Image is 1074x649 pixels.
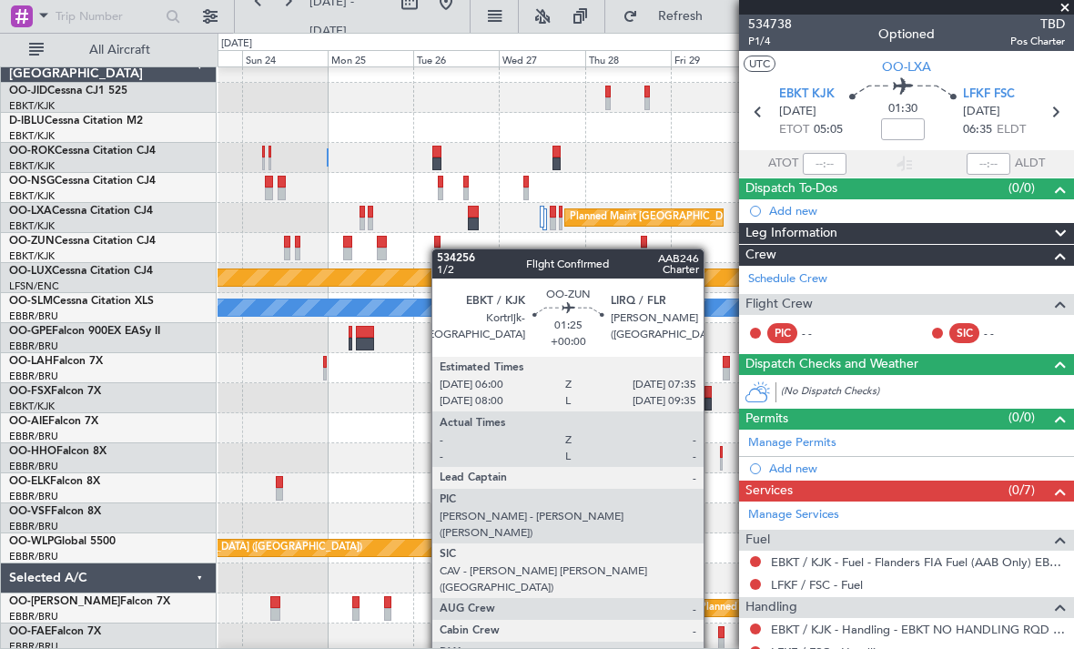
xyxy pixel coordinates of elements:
[9,550,58,563] a: EBBR/BRU
[984,325,1025,341] div: - -
[745,409,788,430] span: Permits
[585,50,671,66] div: Thu 28
[963,103,1000,121] span: [DATE]
[9,116,143,127] a: D-IBLUCessna Citation M2
[9,446,106,457] a: OO-HHOFalcon 8X
[963,86,1015,104] span: LFKF FSC
[9,296,53,307] span: OO-SLM
[745,597,797,618] span: Handling
[570,204,899,231] div: Planned Maint [GEOGRAPHIC_DATA] ([GEOGRAPHIC_DATA] National)
[744,56,775,72] button: UTC
[9,326,160,337] a: OO-GPEFalcon 900EX EASy II
[9,370,58,383] a: EBBR/BRU
[997,121,1026,139] span: ELDT
[745,245,776,266] span: Crew
[1008,178,1035,198] span: (0/0)
[767,323,797,343] div: PIC
[9,626,51,637] span: OO-FAE
[9,129,55,143] a: EBKT/KJK
[1015,155,1045,173] span: ALDT
[47,44,192,56] span: All Aircraft
[221,36,252,52] div: [DATE]
[700,594,1029,622] div: Planned Maint [GEOGRAPHIC_DATA] ([GEOGRAPHIC_DATA] National)
[9,476,50,487] span: OO-ELK
[779,121,809,139] span: ETOT
[9,236,156,247] a: OO-ZUNCessna Citation CJ4
[9,189,55,203] a: EBKT/KJK
[779,103,816,121] span: [DATE]
[745,530,770,551] span: Fuel
[9,506,101,517] a: OO-VSFFalcon 8X
[9,520,58,533] a: EBBR/BRU
[9,206,153,217] a: OO-LXACessna Citation CJ4
[802,325,843,341] div: - -
[1008,481,1035,500] span: (0/7)
[949,323,979,343] div: SIC
[9,446,56,457] span: OO-HHO
[9,536,54,547] span: OO-WLP
[748,270,827,289] a: Schedule Crew
[9,219,55,233] a: EBKT/KJK
[748,506,839,524] a: Manage Services
[9,536,116,547] a: OO-WLPGlobal 5500
[771,622,1065,637] a: EBKT / KJK - Handling - EBKT NO HANDLING RQD FOR CJ
[9,176,55,187] span: OO-NSG
[745,481,793,502] span: Services
[9,430,58,443] a: EBBR/BRU
[882,57,931,76] span: OO-LXA
[1010,15,1065,34] span: TBD
[9,340,58,353] a: EBBR/BRU
[9,356,103,367] a: OO-LAHFalcon 7X
[9,416,48,427] span: OO-AIE
[9,206,52,217] span: OO-LXA
[771,554,1065,570] a: EBKT / KJK - Fuel - Flanders FIA Fuel (AAB Only) EBKT / KJK
[769,461,1065,476] div: Add new
[769,203,1065,218] div: Add new
[9,506,51,517] span: OO-VSF
[9,99,55,113] a: EBKT/KJK
[76,534,362,562] div: Planned Maint [GEOGRAPHIC_DATA] ([GEOGRAPHIC_DATA])
[56,3,160,30] input: Trip Number
[748,15,792,34] span: 534738
[963,121,992,139] span: 06:35
[9,596,170,607] a: OO-[PERSON_NAME]Falcon 7X
[745,294,813,315] span: Flight Crew
[9,86,127,96] a: OO-JIDCessna CJ1 525
[9,279,59,293] a: LFSN/ENC
[9,266,153,277] a: OO-LUXCessna Citation CJ4
[9,356,53,367] span: OO-LAH
[779,86,835,104] span: EBKT KJK
[9,416,98,427] a: OO-AIEFalcon 7X
[768,155,798,173] span: ATOT
[9,386,101,397] a: OO-FSXFalcon 7X
[9,460,58,473] a: EBBR/BRU
[781,384,1074,403] div: (No Dispatch Checks)
[328,50,413,66] div: Mon 25
[1008,408,1035,427] span: (0/0)
[9,490,58,503] a: EBBR/BRU
[1010,34,1065,49] span: Pos Charter
[9,610,58,624] a: EBBR/BRU
[671,50,756,66] div: Fri 29
[9,146,156,157] a: OO-ROKCessna Citation CJ4
[9,86,47,96] span: OO-JID
[9,400,55,413] a: EBKT/KJK
[9,159,55,173] a: EBKT/KJK
[9,626,101,637] a: OO-FAEFalcon 7X
[9,146,55,157] span: OO-ROK
[611,324,940,351] div: Planned Maint [GEOGRAPHIC_DATA] ([GEOGRAPHIC_DATA] National)
[499,50,584,66] div: Wed 27
[9,176,156,187] a: OO-NSGCessna Citation CJ4
[9,476,100,487] a: OO-ELKFalcon 8X
[413,50,499,66] div: Tue 26
[242,50,328,66] div: Sun 24
[748,434,836,452] a: Manage Permits
[9,236,55,247] span: OO-ZUN
[614,2,724,31] button: Refresh
[9,309,58,323] a: EBBR/BRU
[9,386,51,397] span: OO-FSX
[9,296,154,307] a: OO-SLMCessna Citation XLS
[745,223,837,244] span: Leg Information
[745,178,837,199] span: Dispatch To-Dos
[20,35,198,65] button: All Aircraft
